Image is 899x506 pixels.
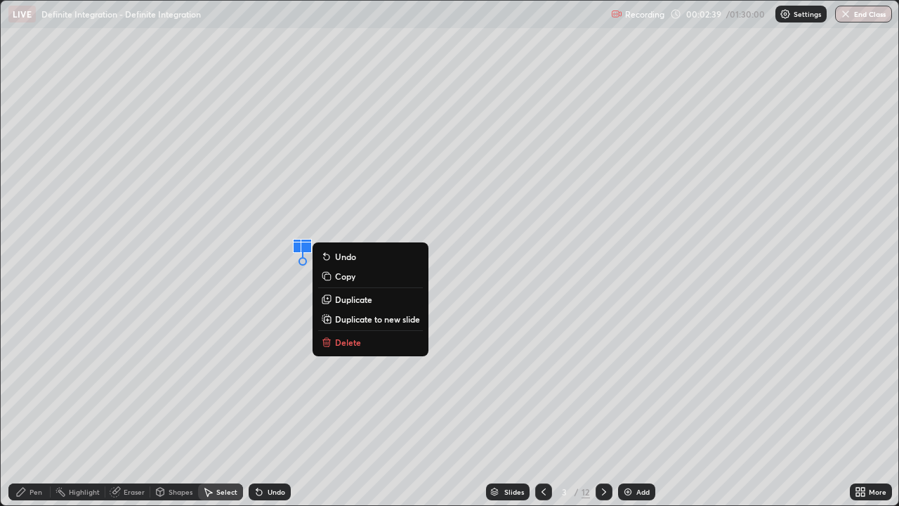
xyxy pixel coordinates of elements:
[335,337,361,348] p: Delete
[840,8,851,20] img: end-class-cross
[625,9,664,20] p: Recording
[318,248,423,265] button: Undo
[318,291,423,308] button: Duplicate
[29,488,42,495] div: Pen
[268,488,285,495] div: Undo
[335,313,420,325] p: Duplicate to new slide
[13,8,32,20] p: LIVE
[335,294,372,305] p: Duplicate
[335,271,355,282] p: Copy
[41,8,201,20] p: Definite Integration - Definite Integration
[216,488,237,495] div: Select
[575,488,579,496] div: /
[504,488,524,495] div: Slides
[318,311,423,327] button: Duplicate to new slide
[558,488,572,496] div: 3
[794,11,821,18] p: Settings
[869,488,886,495] div: More
[835,6,892,22] button: End Class
[124,488,145,495] div: Eraser
[335,251,356,262] p: Undo
[622,486,634,498] img: add-slide-button
[318,334,423,351] button: Delete
[636,488,650,495] div: Add
[318,268,423,285] button: Copy
[69,488,100,495] div: Highlight
[169,488,192,495] div: Shapes
[611,8,622,20] img: recording.375f2c34.svg
[582,486,590,498] div: 12
[780,8,791,20] img: class-settings-icons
